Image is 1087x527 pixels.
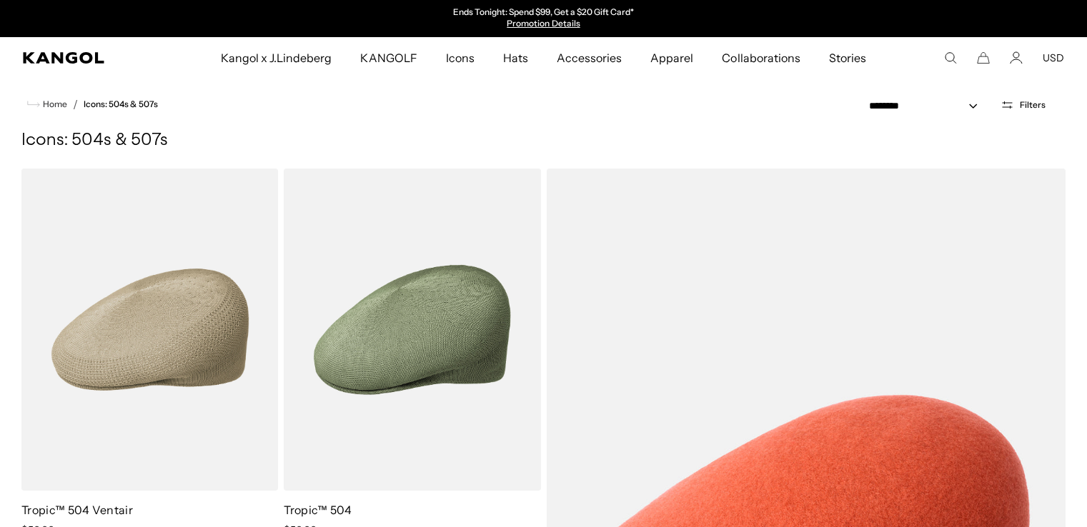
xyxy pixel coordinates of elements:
[21,169,278,491] img: Tropic™ 504 Ventair
[397,7,691,30] div: 1 of 2
[1010,51,1023,64] a: Account
[21,503,133,517] a: Tropic™ 504 Ventair
[992,99,1054,111] button: Open filters
[489,37,542,79] a: Hats
[221,37,332,79] span: Kangol x J.Lindeberg
[453,7,634,19] p: Ends Tonight: Spend $99, Get a $20 Gift Card*
[650,37,693,79] span: Apparel
[27,98,67,111] a: Home
[1020,100,1046,110] span: Filters
[863,99,992,114] select: Sort by: Featured
[397,7,691,30] div: Announcement
[815,37,880,79] a: Stories
[346,37,431,79] a: KANGOLF
[722,37,800,79] span: Collaborations
[708,37,814,79] a: Collaborations
[507,18,580,29] a: Promotion Details
[67,96,78,113] li: /
[84,99,158,109] a: Icons: 504s & 507s
[542,37,636,79] a: Accessories
[446,37,475,79] span: Icons
[284,169,540,491] img: Tropic™ 504
[397,7,691,30] slideshow-component: Announcement bar
[23,52,145,64] a: Kangol
[636,37,708,79] a: Apparel
[503,37,528,79] span: Hats
[557,37,622,79] span: Accessories
[40,99,67,109] span: Home
[21,130,1066,151] h1: Icons: 504s & 507s
[1043,51,1064,64] button: USD
[977,51,990,64] button: Cart
[829,37,866,79] span: Stories
[284,503,352,517] a: Tropic™ 504
[432,37,489,79] a: Icons
[207,37,347,79] a: Kangol x J.Lindeberg
[944,51,957,64] summary: Search here
[360,37,417,79] span: KANGOLF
